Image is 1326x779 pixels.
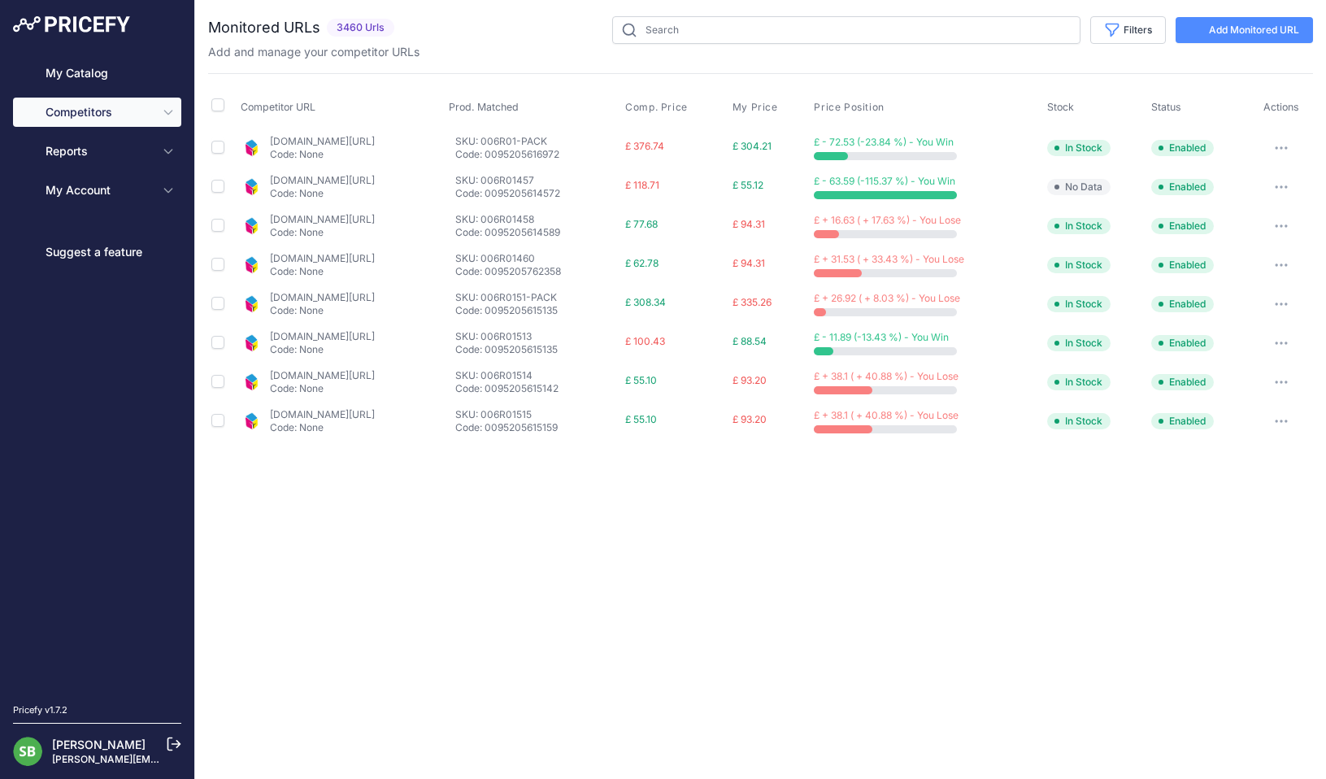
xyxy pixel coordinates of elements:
span: In Stock [1047,140,1111,156]
p: SKU: 006R01460 [455,252,619,265]
p: Code: None [270,148,375,161]
span: £ + 38.1 ( + 40.88 %) - You Lose [814,409,959,421]
span: In Stock [1047,335,1111,351]
a: [DOMAIN_NAME][URL] [270,369,375,381]
span: £ 55.12 [733,179,763,191]
span: £ 55.10 [625,413,657,425]
a: [DOMAIN_NAME][URL] [270,291,375,303]
p: Code: None [270,304,375,317]
span: £ - 63.59 (-115.37 %) - You Win [814,175,955,187]
span: In Stock [1047,257,1111,273]
span: Enabled [1151,140,1214,156]
p: Code: None [270,343,375,356]
span: £ 93.20 [733,374,767,386]
span: £ 308.34 [625,296,666,308]
span: In Stock [1047,296,1111,312]
span: My Account [46,182,152,198]
a: [DOMAIN_NAME][URL] [270,174,375,186]
a: [PERSON_NAME][EMAIL_ADDRESS][PERSON_NAME][DOMAIN_NAME] [52,753,383,765]
span: Comp. Price [625,101,688,114]
button: Comp. Price [625,101,691,114]
p: Code: 0095205614572 [455,187,619,200]
p: SKU: 006R01-PACK [455,135,619,148]
span: £ 376.74 [625,140,664,152]
span: £ 62.78 [625,257,659,269]
p: Code: 0095205615135 [455,343,619,356]
span: My Price [733,101,778,114]
span: £ + 31.53 ( + 33.43 %) - You Lose [814,253,964,265]
span: £ 93.20 [733,413,767,425]
span: £ - 11.89 (-13.43 %) - You Win [814,331,949,343]
span: £ 304.21 [733,140,772,152]
span: Stock [1047,101,1074,113]
button: My Price [733,101,781,114]
span: 3460 Urls [327,19,394,37]
a: [DOMAIN_NAME][URL] [270,330,375,342]
span: Competitor URL [241,101,315,113]
span: £ + 38.1 ( + 40.88 %) - You Lose [814,370,959,382]
span: £ 88.54 [733,335,767,347]
input: Search [612,16,1080,44]
p: SKU: 006R01457 [455,174,619,187]
p: Code: 0095205615135 [455,304,619,317]
p: Code: 0095205762358 [455,265,619,278]
span: Enabled [1151,179,1214,195]
span: In Stock [1047,218,1111,234]
button: Reports [13,137,181,166]
span: £ 55.10 [625,374,657,386]
a: Add Monitored URL [1176,17,1313,43]
span: In Stock [1047,413,1111,429]
p: Code: 0095205614589 [455,226,619,239]
span: £ 94.31 [733,257,765,269]
span: Status [1151,101,1181,113]
span: £ + 26.92 ( + 8.03 %) - You Lose [814,292,960,304]
p: SKU: 006R01514 [455,369,619,382]
span: £ 100.43 [625,335,665,347]
span: No Data [1047,179,1111,195]
span: Competitors [46,104,152,120]
span: Price Position [814,101,884,114]
span: Enabled [1151,257,1214,273]
span: Enabled [1151,335,1214,351]
p: Code: None [270,187,375,200]
a: [PERSON_NAME] [52,738,146,751]
button: Price Position [814,101,887,114]
span: Actions [1263,101,1299,113]
span: £ 94.31 [733,218,765,230]
img: Pricefy Logo [13,16,130,33]
nav: Sidebar [13,59,181,684]
a: Suggest a feature [13,237,181,267]
span: £ 335.26 [733,296,772,308]
p: SKU: 006R01515 [455,408,619,421]
span: Prod. Matched [449,101,519,113]
span: Enabled [1151,218,1214,234]
a: [DOMAIN_NAME][URL] [270,135,375,147]
p: Code: None [270,265,375,278]
span: Enabled [1151,296,1214,312]
p: SKU: 006R01513 [455,330,619,343]
p: Code: None [270,421,375,434]
p: Code: 0095205615159 [455,421,619,434]
span: Reports [46,143,152,159]
p: SKU: 006R0151-PACK [455,291,619,304]
div: Pricefy v1.7.2 [13,703,67,717]
span: £ 77.68 [625,218,658,230]
p: Code: None [270,226,375,239]
span: £ - 72.53 (-23.84 %) - You Win [814,136,954,148]
a: [DOMAIN_NAME][URL] [270,213,375,225]
p: Add and manage your competitor URLs [208,44,420,60]
p: Code: 0095205615142 [455,382,619,395]
button: Competitors [13,98,181,127]
span: £ 118.71 [625,179,659,191]
p: Code: 0095205616972 [455,148,619,161]
p: Code: None [270,382,375,395]
h2: Monitored URLs [208,16,320,39]
p: SKU: 006R01458 [455,213,619,226]
a: [DOMAIN_NAME][URL] [270,408,375,420]
span: Enabled [1151,374,1214,390]
button: Filters [1090,16,1166,44]
span: £ + 16.63 ( + 17.63 %) - You Lose [814,214,961,226]
a: [DOMAIN_NAME][URL] [270,252,375,264]
button: My Account [13,176,181,205]
span: In Stock [1047,374,1111,390]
